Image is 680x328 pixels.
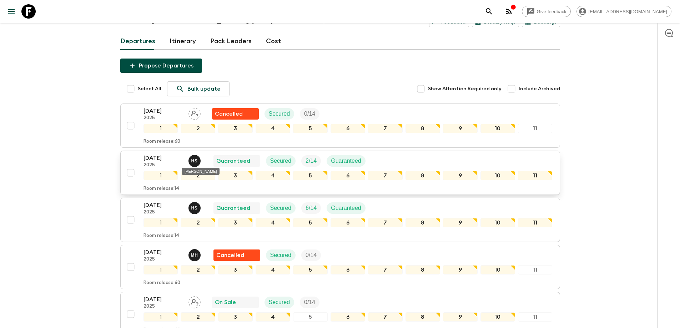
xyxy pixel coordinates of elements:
[188,157,202,163] span: Hong Sarou
[187,85,221,93] p: Bulk update
[301,155,321,167] div: Trip Fill
[120,245,560,289] button: [DATE]2025Mr. Heng Pringratana (Prefer name : James)Flash Pack cancellationSecuredTrip Fill123456...
[143,162,183,168] p: 2025
[218,312,253,322] div: 3
[256,124,290,133] div: 4
[304,110,315,118] p: 0 / 14
[143,154,183,162] p: [DATE]
[215,110,243,118] p: Cancelled
[143,139,180,145] p: Room release: 60
[293,124,328,133] div: 5
[266,155,296,167] div: Secured
[143,312,178,322] div: 1
[576,6,671,17] div: [EMAIL_ADDRESS][DOMAIN_NAME]
[518,124,553,133] div: 11
[218,124,253,133] div: 3
[480,218,515,227] div: 10
[216,157,250,165] p: Guaranteed
[213,249,260,261] div: Flash Pack cancellation
[585,9,671,14] span: [EMAIL_ADDRESS][DOMAIN_NAME]
[143,304,183,309] p: 2025
[215,298,236,307] p: On Sale
[188,202,202,214] button: HS
[518,312,553,322] div: 11
[480,171,515,180] div: 10
[212,108,259,120] div: Flash Pack cancellation
[518,171,553,180] div: 11
[368,265,403,274] div: 7
[120,33,155,50] a: Departures
[306,204,317,212] p: 6 / 14
[304,298,315,307] p: 0 / 14
[518,218,553,227] div: 11
[256,218,290,227] div: 4
[331,265,365,274] div: 6
[120,151,560,195] button: [DATE]2025Hong SarouGuaranteedSecuredTrip FillGuaranteed1234567891011Room release:14
[368,124,403,133] div: 7
[443,312,478,322] div: 9
[368,312,403,322] div: 7
[218,218,253,227] div: 3
[188,110,201,116] span: Assign pack leader
[218,171,253,180] div: 3
[270,251,292,259] p: Secured
[406,124,440,133] div: 8
[143,265,178,274] div: 1
[188,204,202,210] span: Hong Sarou
[218,265,253,274] div: 3
[188,249,202,261] button: MH
[143,186,179,192] p: Room release: 14
[480,124,515,133] div: 10
[265,297,294,308] div: Secured
[143,115,183,121] p: 2025
[265,108,294,120] div: Secured
[143,257,183,262] p: 2025
[331,157,361,165] p: Guaranteed
[293,218,328,227] div: 5
[256,171,290,180] div: 4
[331,312,365,322] div: 6
[216,251,244,259] p: Cancelled
[143,248,183,257] p: [DATE]
[331,218,365,227] div: 6
[167,81,230,96] a: Bulk update
[256,265,290,274] div: 4
[182,168,220,175] div: [PERSON_NAME]
[301,249,321,261] div: Trip Fill
[518,265,553,274] div: 11
[181,218,215,227] div: 2
[120,198,560,242] button: [DATE]2025Hong SarouGuaranteedSecuredTrip FillGuaranteed1234567891011Room release:14
[120,104,560,148] button: [DATE]2025Assign pack leaderFlash Pack cancellationSecuredTrip Fill1234567891011Room release:60
[306,157,317,165] p: 2 / 14
[270,204,292,212] p: Secured
[143,233,179,239] p: Room release: 14
[143,280,180,286] p: Room release: 60
[120,59,202,73] button: Propose Departures
[522,6,571,17] a: Give feedback
[293,265,328,274] div: 5
[191,252,198,258] p: M H
[210,33,252,50] a: Pack Leaders
[191,158,198,164] p: H S
[300,297,319,308] div: Trip Fill
[188,251,202,257] span: Mr. Heng Pringratana (Prefer name : James)
[270,157,292,165] p: Secured
[443,124,478,133] div: 9
[170,33,196,50] a: Itinerary
[256,312,290,322] div: 4
[331,204,361,212] p: Guaranteed
[269,298,290,307] p: Secured
[143,295,183,304] p: [DATE]
[480,312,515,322] div: 10
[4,4,19,19] button: menu
[181,171,215,180] div: 2
[533,9,570,14] span: Give feedback
[306,251,317,259] p: 0 / 14
[143,107,183,115] p: [DATE]
[406,171,440,180] div: 8
[143,124,178,133] div: 1
[266,202,296,214] div: Secured
[301,202,321,214] div: Trip Fill
[181,312,215,322] div: 2
[181,265,215,274] div: 2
